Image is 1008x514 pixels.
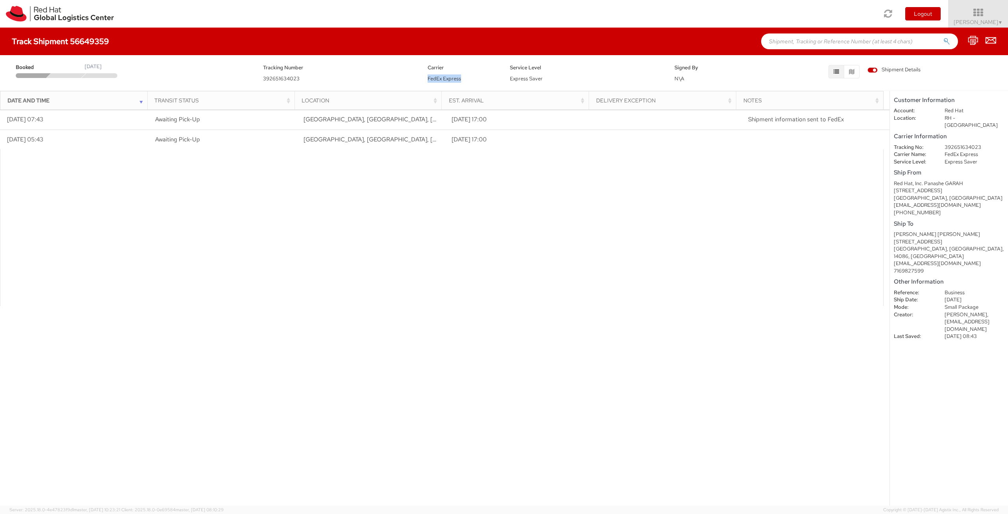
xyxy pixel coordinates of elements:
[888,115,939,122] dt: Location:
[510,75,543,82] span: Express Saver
[888,107,939,115] dt: Account:
[302,96,439,104] div: Location
[121,507,224,512] span: Client: 2025.18.0-0e69584
[263,75,300,82] span: 392651634023
[945,311,988,318] span: [PERSON_NAME],
[894,267,1004,275] div: 7169827599
[894,195,1004,202] div: [GEOGRAPHIC_DATA], [GEOGRAPHIC_DATA]
[428,65,498,71] h5: Carrier
[674,75,684,82] span: N\A
[154,96,292,104] div: Transit Status
[894,97,1004,104] h5: Customer Information
[894,209,1004,217] div: [PHONE_NUMBER]
[894,202,1004,209] div: [EMAIL_ADDRESS][DOMAIN_NAME]
[888,333,939,340] dt: Last Saved:
[304,135,491,143] span: RALEIGH, NC, US
[894,221,1004,227] h5: Ship To
[304,115,491,123] span: RALEIGH, NC, US
[12,37,109,46] h4: Track Shipment 56649359
[596,96,734,104] div: Delivery Exception
[445,110,593,130] td: [DATE] 17:00
[888,311,939,319] dt: Creator:
[888,289,939,297] dt: Reference:
[894,238,1004,246] div: [STREET_ADDRESS]
[883,507,999,513] span: Copyright © [DATE]-[DATE] Agistix Inc., All Rights Reserved
[428,75,461,82] span: FedEx Express
[155,115,200,123] span: Awaiting Pick-Up
[16,64,50,71] span: Booked
[9,507,120,512] span: Server: 2025.18.0-4e47823f9d1
[888,304,939,311] dt: Mode:
[894,278,1004,285] h5: Other Information
[7,96,145,104] div: Date and Time
[176,507,224,512] span: master, [DATE] 08:10:29
[888,151,939,158] dt: Carrier Name:
[894,260,1004,267] div: [EMAIL_ADDRESS][DOMAIN_NAME]
[867,66,921,75] label: Shipment Details
[85,63,102,71] div: [DATE]
[155,135,200,143] span: Awaiting Pick-Up
[74,507,120,512] span: master, [DATE] 10:23:21
[894,245,1004,260] div: [GEOGRAPHIC_DATA], [GEOGRAPHIC_DATA], 14086, [GEOGRAPHIC_DATA]
[674,65,745,71] h5: Signed By
[894,180,1004,187] div: Red Hat, Inc. Panashe GARAH
[748,115,844,123] span: Shipment information sent to FedEx
[449,96,586,104] div: Est. Arrival
[888,158,939,166] dt: Service Level:
[510,65,663,71] h5: Service Level
[998,19,1003,26] span: ▼
[894,133,1004,140] h5: Carrier Information
[894,187,1004,195] div: [STREET_ADDRESS]
[905,7,941,20] button: Logout
[954,19,1003,26] span: [PERSON_NAME]
[867,66,921,74] span: Shipment Details
[743,96,881,104] div: Notes
[761,33,958,49] input: Shipment, Tracking or Reference Number (at least 4 chars)
[445,130,593,149] td: [DATE] 17:00
[894,169,1004,176] h5: Ship From
[888,144,939,151] dt: Tracking No:
[888,296,939,304] dt: Ship Date:
[6,6,114,22] img: rh-logistics-00dfa346123c4ec078e1.svg
[263,65,416,71] h5: Tracking Number
[894,231,1004,238] div: [PERSON_NAME] [PERSON_NAME]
